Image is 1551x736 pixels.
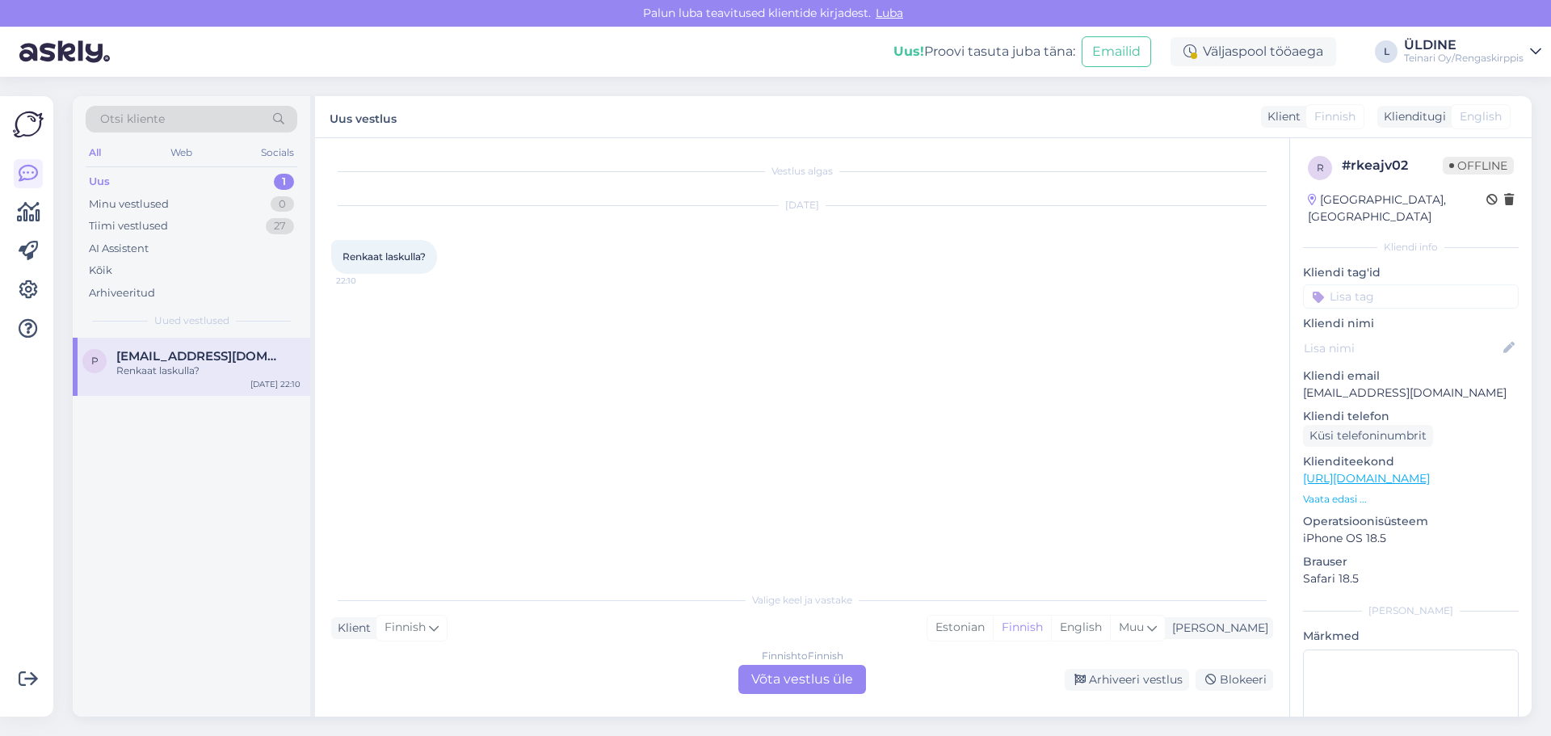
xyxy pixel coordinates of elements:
div: [GEOGRAPHIC_DATA], [GEOGRAPHIC_DATA] [1308,191,1486,225]
div: Väljaspool tööaega [1171,37,1336,66]
div: Web [167,142,195,163]
div: L [1375,40,1398,63]
div: 0 [271,196,294,212]
div: [PERSON_NAME] [1303,604,1519,618]
span: Pekkk@gmail.com [116,349,284,364]
p: Kliendi email [1303,368,1519,385]
span: Renkaat laskulla? [343,250,426,263]
div: Minu vestlused [89,196,169,212]
div: 27 [266,218,294,234]
div: [DATE] 22:10 [250,378,301,390]
span: Muu [1119,620,1144,634]
input: Lisa nimi [1304,339,1500,357]
div: Renkaat laskulla? [116,364,301,378]
div: Arhiveeri vestlus [1065,669,1189,691]
span: Finnish [1314,108,1356,125]
p: Kliendi telefon [1303,408,1519,425]
div: Kliendi info [1303,240,1519,254]
p: iPhone OS 18.5 [1303,530,1519,547]
div: Küsi telefoninumbrit [1303,425,1433,447]
div: Klient [1261,108,1301,125]
div: Estonian [927,616,993,640]
div: Valige keel ja vastake [331,593,1273,608]
p: Klienditeekond [1303,453,1519,470]
div: Klienditugi [1377,108,1446,125]
label: Uus vestlus [330,106,397,128]
span: P [91,355,99,367]
div: Klient [331,620,371,637]
div: [DATE] [331,198,1273,212]
span: Finnish [385,619,426,637]
div: Uus [89,174,110,190]
p: [EMAIL_ADDRESS][DOMAIN_NAME] [1303,385,1519,402]
div: Socials [258,142,297,163]
div: Võta vestlus üle [738,665,866,694]
div: 1 [274,174,294,190]
div: English [1051,616,1110,640]
div: Arhiveeritud [89,285,155,301]
span: English [1460,108,1502,125]
span: 22:10 [336,275,397,287]
div: Tiimi vestlused [89,218,168,234]
p: Safari 18.5 [1303,570,1519,587]
b: Uus! [893,44,924,59]
div: # rkeajv02 [1342,156,1443,175]
p: Vaata edasi ... [1303,492,1519,507]
div: Teinari Oy/Rengaskirppis [1404,52,1524,65]
span: Uued vestlused [154,313,229,328]
span: Luba [871,6,908,20]
a: ÜLDINETeinari Oy/Rengaskirppis [1404,39,1541,65]
div: Blokeeri [1196,669,1273,691]
span: Otsi kliente [100,111,165,128]
div: Finnish to Finnish [762,649,843,663]
div: AI Assistent [89,241,149,257]
div: ÜLDINE [1404,39,1524,52]
div: Vestlus algas [331,164,1273,179]
img: Askly Logo [13,109,44,140]
div: Proovi tasuta juba täna: [893,42,1075,61]
span: Offline [1443,157,1514,175]
p: Brauser [1303,553,1519,570]
div: [PERSON_NAME] [1166,620,1268,637]
p: Kliendi nimi [1303,315,1519,332]
a: [URL][DOMAIN_NAME] [1303,471,1430,486]
p: Märkmed [1303,628,1519,645]
span: r [1317,162,1324,174]
div: Kõik [89,263,112,279]
p: Kliendi tag'id [1303,264,1519,281]
div: All [86,142,104,163]
div: Finnish [993,616,1051,640]
p: Operatsioonisüsteem [1303,513,1519,530]
button: Emailid [1082,36,1151,67]
input: Lisa tag [1303,284,1519,309]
